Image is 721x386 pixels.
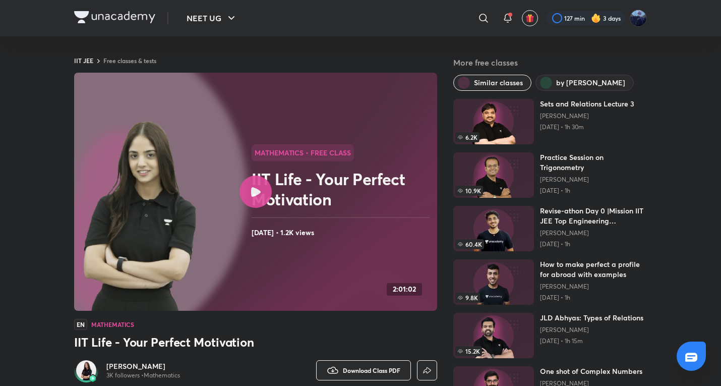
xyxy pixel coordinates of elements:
[474,78,523,88] span: Similar classes
[540,176,647,184] a: [PERSON_NAME]
[540,326,643,334] a: [PERSON_NAME]
[74,334,437,350] h3: IIT Life - Your Perfect Motivation
[453,75,531,91] button: Similar classes
[540,112,634,120] a: [PERSON_NAME]
[343,366,400,374] span: Download Class PDF
[106,361,180,371] a: [PERSON_NAME]
[455,293,480,303] span: 9.8K
[252,226,433,239] h4: [DATE] • 1.2K views
[74,11,155,23] img: Company Logo
[106,371,180,379] p: 3K followers • Mathematics
[540,229,647,237] a: [PERSON_NAME]
[455,346,482,356] span: 15.2K
[393,285,416,294] h4: 2:01:02
[74,319,87,330] span: EN
[540,313,643,323] h6: JLD Abhyas: Types of Relations
[540,206,647,226] h6: Revise-athon Day 0 |Mission IIT JEE Top Engineering colleges|Placement
[556,78,625,88] span: by Dhairya Sandhyana
[630,10,647,27] img: Kushagra Singh
[540,294,647,302] p: [DATE] • 1h
[453,57,647,69] h5: More free classes
[91,321,134,327] h4: Mathematics
[591,13,601,23] img: streak
[522,10,538,26] button: avatar
[540,283,647,291] a: [PERSON_NAME]
[540,337,643,345] p: [DATE] • 1h 15m
[540,187,647,195] p: [DATE] • 1h
[316,360,411,380] button: Download Class PDF
[76,360,96,380] img: Avatar
[525,14,534,23] img: avatar
[540,366,642,376] h6: One shot of Complex Numbers
[540,259,647,280] h6: How to make perfect a profile for abroad with examples
[74,11,155,26] a: Company Logo
[535,75,634,91] button: by Dhairya Sandhyana
[455,186,483,196] span: 10.9K
[103,57,156,65] a: Free classes & tests
[540,123,634,131] p: [DATE] • 1h 30m
[455,239,484,249] span: 60.4K
[181,8,244,28] button: NEET UG
[74,358,98,382] a: Avatarbadge
[74,57,93,65] a: IIT JEE
[540,99,634,109] h6: Sets and Relations Lecture 3
[252,169,433,209] h2: IIT Life - Your Perfect Motivation
[540,152,647,173] h6: Practice Session on Trigonometry
[540,240,647,248] p: [DATE] • 1h
[89,375,96,382] img: badge
[455,132,479,142] span: 6.2K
